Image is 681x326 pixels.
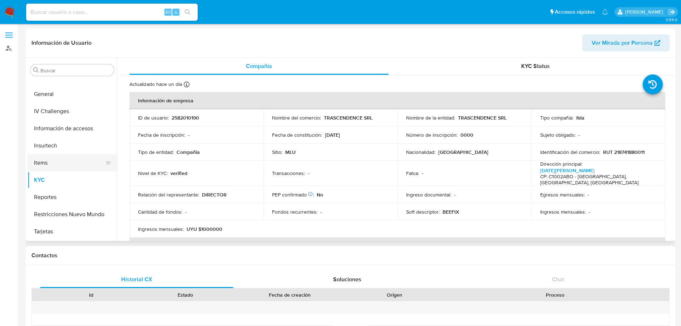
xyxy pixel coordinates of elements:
[28,171,117,189] button: KYC
[552,275,564,283] span: Chat
[33,67,39,73] button: Buscar
[49,291,133,298] div: Id
[143,291,227,298] div: Estado
[438,149,488,155] p: [GEOGRAPHIC_DATA]
[138,132,185,138] p: Fecha de inscripción :
[31,252,670,259] h1: Contactos
[602,9,608,15] a: Notificaciones
[28,137,117,154] button: Insurtech
[458,115,507,121] p: TRASCENDENCE SRL
[177,149,200,155] p: Compañia
[40,67,111,74] input: Buscar
[540,174,654,186] h4: CP: C1002ABO - [GEOGRAPHIC_DATA], [GEOGRAPHIC_DATA], [GEOGRAPHIC_DATA]
[138,149,174,155] p: Tipo de entidad :
[188,132,189,138] p: -
[28,86,117,103] button: General
[272,132,322,138] p: Fecha de constitución :
[576,115,584,121] p: ltda
[540,167,594,174] a: [DATE][PERSON_NAME]
[454,191,455,198] p: -
[540,132,576,138] p: Sujeto obligado :
[28,120,117,137] button: Información de accesos
[185,209,187,215] p: -
[138,226,184,232] p: Ingresos mensuales :
[138,191,199,198] p: Relación del representante :
[202,191,227,198] p: DIRECTOR
[187,226,222,232] p: UYU $1000000
[28,206,117,223] button: Restricciones Nuevo Mundo
[272,115,321,121] p: Nombre del comercio :
[246,62,272,70] span: Compañía
[460,132,473,138] p: 0000
[592,34,653,52] span: Ver Mirada por Persona
[540,161,582,167] p: Dirección principal :
[422,170,423,176] p: -
[352,291,436,298] div: Origen
[28,103,117,120] button: IV Challenges
[540,191,585,198] p: Egresos mensuales :
[521,62,550,70] span: KYC Status
[582,34,670,52] button: Ver Mirada por Persona
[28,189,117,206] button: Reportes
[165,9,171,15] span: Alt
[668,8,676,16] a: Salir
[138,115,169,121] p: ID de usuario :
[588,191,589,198] p: -
[625,9,666,15] p: federico.dibella@mercadolibre.com
[171,170,187,176] p: verified
[406,115,455,121] p: Nombre de la entidad :
[406,149,435,155] p: Nacionalidad :
[333,275,361,283] span: Soluciones
[406,132,458,138] p: Número de inscripción :
[320,209,322,215] p: -
[272,149,282,155] p: Sitio :
[28,154,111,171] button: Items
[540,209,586,215] p: Ingresos mensuales :
[129,92,665,109] th: Información de empresa
[272,209,317,215] p: Fondos recurrentes :
[325,132,340,138] p: [DATE]
[121,275,152,283] span: Historial CX
[26,8,198,17] input: Buscar usuario o caso...
[446,291,664,298] div: Proceso
[138,170,168,176] p: Nivel de KYC :
[603,149,645,155] p: RUT 218741880011
[540,149,600,155] p: Identificación del comercio :
[443,209,459,215] p: BEEFIX
[406,170,419,176] p: Fatca :
[406,209,440,215] p: Soft descriptor :
[589,209,590,215] p: -
[175,9,177,15] span: s
[285,149,296,155] p: MLU
[272,170,305,176] p: Transacciones :
[308,170,309,176] p: -
[237,291,342,298] div: Fecha de creación
[129,81,182,88] p: Actualizado hace un día
[272,191,314,198] p: PEP confirmado :
[129,238,665,255] th: Datos de contacto
[540,115,573,121] p: Tipo compañía :
[28,223,117,240] button: Tarjetas
[317,191,323,198] p: No
[31,39,92,47] h1: Información de Usuario
[180,7,195,17] button: search-icon
[578,132,580,138] p: -
[555,8,595,16] span: Accesos rápidos
[172,115,199,121] p: 2582010190
[138,209,182,215] p: Cantidad de fondos :
[406,191,451,198] p: Ingreso documental :
[324,115,372,121] p: TRASCENDENCE SRL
